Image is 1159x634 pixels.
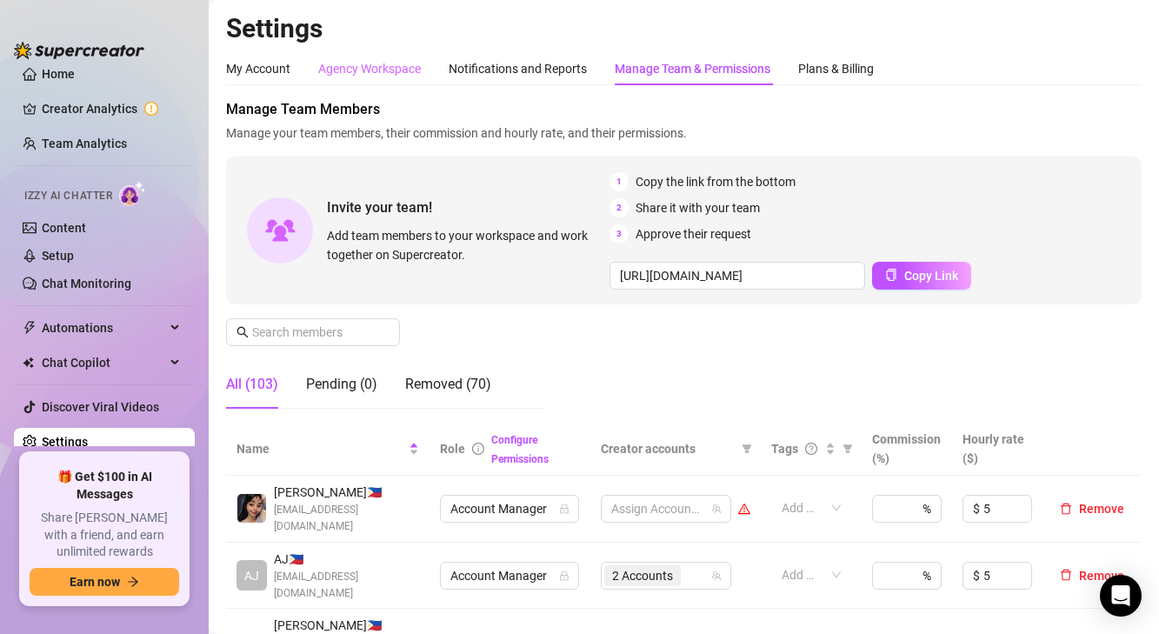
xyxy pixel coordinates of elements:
[1079,569,1124,583] span: Remove
[127,576,139,588] span: arrow-right
[450,496,569,522] span: Account Manager
[274,483,419,502] span: [PERSON_NAME] 🇵🇭
[636,172,796,191] span: Copy the link from the bottom
[42,400,159,414] a: Discover Viral Videos
[226,12,1142,45] h2: Settings
[604,565,681,586] span: 2 Accounts
[885,269,897,281] span: copy
[742,444,752,454] span: filter
[226,423,430,476] th: Name
[327,226,603,264] span: Add team members to your workspace and work together on Supercreator.
[872,262,971,290] button: Copy Link
[226,99,1142,120] span: Manage Team Members
[42,314,165,342] span: Automations
[119,181,146,206] img: AI Chatter
[42,435,88,449] a: Settings
[30,510,179,561] span: Share [PERSON_NAME] with a friend, and earn unlimited rewards
[1060,503,1072,515] span: delete
[24,188,112,204] span: Izzy AI Chatter
[615,59,770,78] div: Manage Team & Permissions
[711,571,722,581] span: team
[42,277,131,290] a: Chat Monitoring
[601,439,735,458] span: Creator accounts
[42,221,86,235] a: Content
[70,575,120,589] span: Earn now
[1100,575,1142,617] div: Open Intercom Messenger
[226,123,1142,143] span: Manage your team members, their commission and hourly rate, and their permissions.
[771,439,798,458] span: Tags
[318,59,421,78] div: Agency Workspace
[274,569,419,602] span: [EMAIL_ADDRESS][DOMAIN_NAME]
[805,443,817,455] span: question-circle
[609,224,629,244] span: 3
[952,423,1042,476] th: Hourly rate ($)
[612,566,673,585] span: 2 Accounts
[904,269,958,283] span: Copy Link
[609,198,629,217] span: 2
[274,550,419,569] span: AJ 🇵🇭
[609,172,629,191] span: 1
[42,137,127,150] a: Team Analytics
[1053,565,1131,586] button: Remove
[42,249,74,263] a: Setup
[236,326,249,338] span: search
[226,59,290,78] div: My Account
[1053,498,1131,519] button: Remove
[1079,502,1124,516] span: Remove
[42,67,75,81] a: Home
[711,504,722,514] span: team
[42,95,181,123] a: Creator Analytics exclamation-circle
[306,374,377,395] div: Pending (0)
[30,568,179,596] button: Earn nowarrow-right
[738,436,756,462] span: filter
[798,59,874,78] div: Plans & Billing
[450,563,569,589] span: Account Manager
[327,197,609,218] span: Invite your team!
[405,374,491,395] div: Removed (70)
[252,323,376,342] input: Search members
[274,502,419,535] span: [EMAIL_ADDRESS][DOMAIN_NAME]
[30,469,179,503] span: 🎁 Get $100 in AI Messages
[491,434,549,465] a: Configure Permissions
[559,504,570,514] span: lock
[1060,569,1072,581] span: delete
[636,224,751,244] span: Approve their request
[843,444,853,454] span: filter
[449,59,587,78] div: Notifications and Reports
[23,357,34,369] img: Chat Copilot
[440,442,465,456] span: Role
[862,423,952,476] th: Commission (%)
[42,349,165,377] span: Chat Copilot
[237,494,266,523] img: aimee waja
[23,321,37,335] span: thunderbolt
[559,571,570,581] span: lock
[244,566,259,585] span: AJ
[226,374,278,395] div: All (103)
[636,198,760,217] span: Share it with your team
[839,436,856,462] span: filter
[236,439,405,458] span: Name
[472,443,484,455] span: info-circle
[14,42,144,59] img: logo-BBDzfeDw.svg
[738,503,750,515] span: warning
